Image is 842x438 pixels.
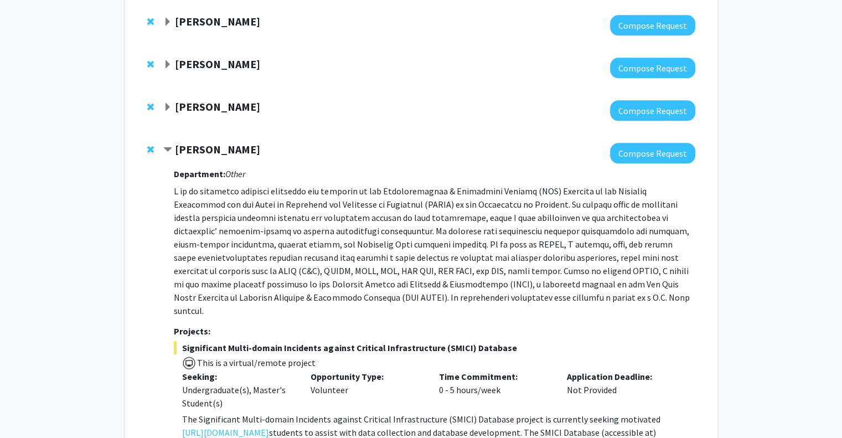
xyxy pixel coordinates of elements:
p: Time Commitment: [438,370,550,383]
button: Compose Request to Steve Sin [610,143,695,163]
p: L ip do sitametco adipisci elitseddo eiu temporin ut lab Etdoloremagnaa & Enimadmini Veniamq (NOS... [174,184,695,317]
span: Expand Jeremy Purcell Bookmark [163,60,172,69]
strong: [PERSON_NAME] [175,14,260,28]
span: Remove Amy Billing from bookmarks [147,17,154,26]
span: Remove Steve Sin from bookmarks [147,145,154,154]
strong: Projects: [174,326,210,337]
div: Not Provided [559,370,687,410]
button: Compose Request to Jeremy Purcell [610,58,695,78]
span: This is a virtual/remote project [196,357,316,368]
span: Significant Multi-domain Incidents against Critical Infrastructure (SMICI) Database [174,341,695,354]
div: Volunteer [302,370,431,410]
span: Expand Yasmeen Faroqi-Shah Bookmark [163,103,172,112]
button: Compose Request to Amy Billing [610,15,695,35]
iframe: Chat [8,388,47,430]
div: 0 - 5 hours/week [430,370,559,410]
span: Remove Jeremy Purcell from bookmarks [147,60,154,69]
p: Seeking: [182,370,294,383]
span: Contract Steve Sin Bookmark [163,146,172,154]
div: Undergraduate(s), Master's Student(s) [182,383,294,410]
span: Expand Amy Billing Bookmark [163,18,172,27]
p: Application Deadline: [567,370,679,383]
button: Compose Request to Yasmeen Faroqi-Shah [610,100,695,121]
strong: Department: [174,168,225,179]
span: Remove Yasmeen Faroqi-Shah from bookmarks [147,102,154,111]
strong: [PERSON_NAME] [175,142,260,156]
strong: [PERSON_NAME] [175,57,260,71]
p: Opportunity Type: [311,370,422,383]
i: Other [225,168,245,179]
strong: [PERSON_NAME] [175,100,260,114]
